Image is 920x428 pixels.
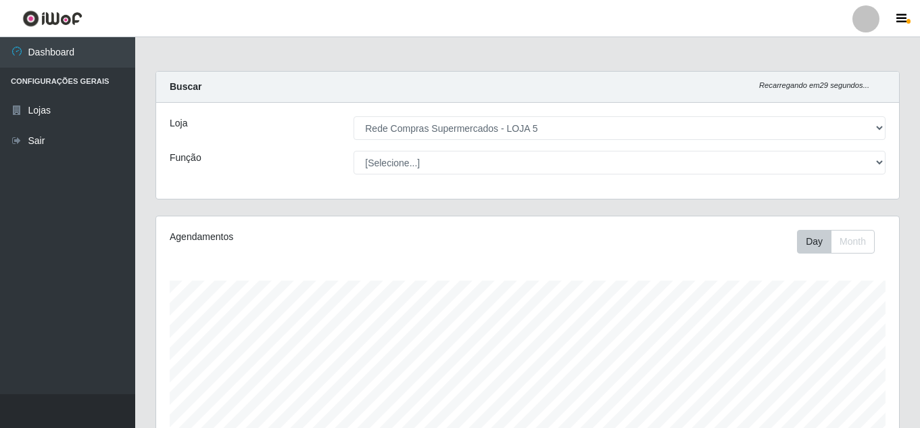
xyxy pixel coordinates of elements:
[797,230,886,254] div: Toolbar with button groups
[797,230,831,254] button: Day
[170,230,456,244] div: Agendamentos
[831,230,875,254] button: Month
[170,116,187,130] label: Loja
[170,81,201,92] strong: Buscar
[22,10,82,27] img: CoreUI Logo
[759,81,869,89] i: Recarregando em 29 segundos...
[797,230,875,254] div: First group
[170,151,201,165] label: Função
